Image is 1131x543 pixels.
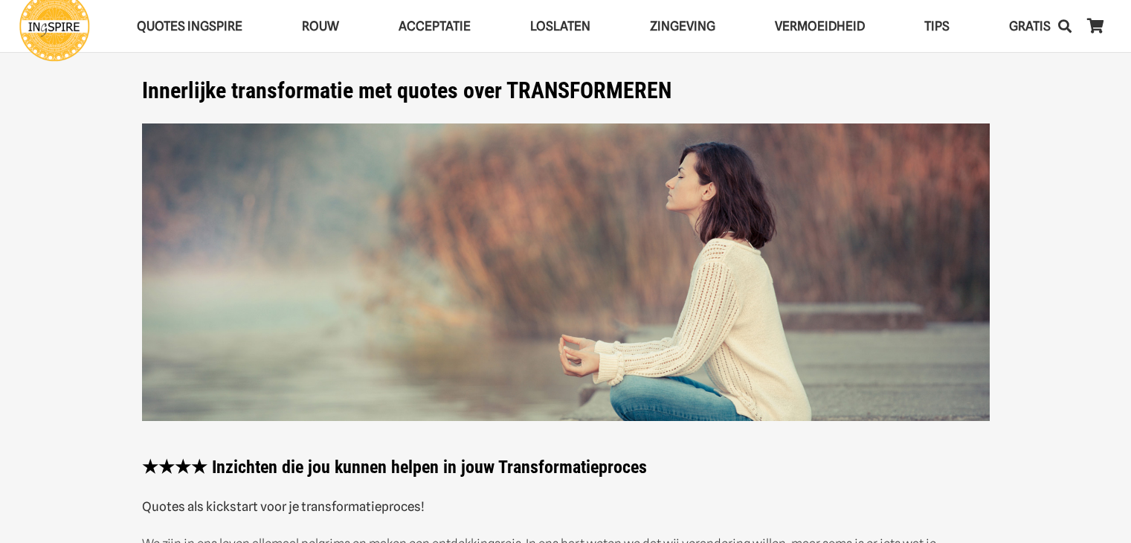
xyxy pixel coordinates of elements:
[142,499,425,514] strong: Quotes als kickstart voor je transformatieproces!
[272,7,369,45] a: ROUWROUW Menu
[745,7,895,45] a: VERMOEIDHEIDVERMOEIDHEID Menu
[399,19,471,33] span: Acceptatie
[137,19,242,33] span: QUOTES INGSPIRE
[620,7,745,45] a: ZingevingZingeving Menu
[924,19,950,33] span: TIPS
[302,19,339,33] span: ROUW
[650,19,715,33] span: Zingeving
[142,77,990,104] h1: Innerlijke transformatie met quotes over TRANSFORMEREN
[107,7,272,45] a: QUOTES INGSPIREQUOTES INGSPIRE Menu
[142,457,647,478] strong: ★★★★ Inzichten die jou kunnen helpen in jouw Transformatieproces
[1009,19,1051,33] span: GRATIS
[775,19,865,33] span: VERMOEIDHEID
[1050,7,1080,45] a: Zoeken
[369,7,500,45] a: AcceptatieAcceptatie Menu
[895,7,979,45] a: TIPSTIPS Menu
[530,19,590,33] span: Loslaten
[979,7,1080,45] a: GRATISGRATIS Menu
[500,7,620,45] a: LoslatenLoslaten Menu
[142,123,990,422] img: Betekenis spirituele transformatie voor meer zingeving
